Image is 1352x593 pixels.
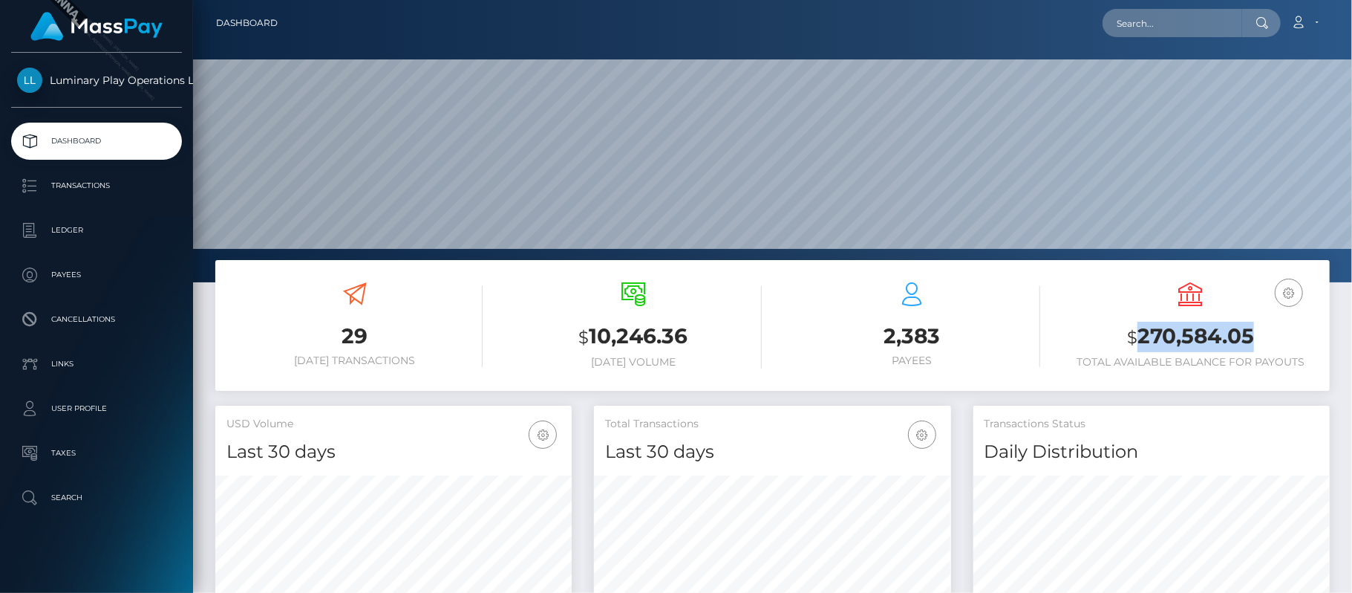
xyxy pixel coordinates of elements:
h3: 10,246.36 [505,322,761,352]
p: Ledger [17,219,176,242]
a: Search [11,479,182,516]
h6: [DATE] Transactions [226,354,483,367]
p: Transactions [17,175,176,197]
img: Luminary Play Operations Limited [17,68,42,93]
small: $ [578,327,589,348]
h3: 270,584.05 [1062,322,1319,352]
h6: [DATE] Volume [505,356,761,369]
h6: Payees [784,354,1040,367]
p: User Profile [17,398,176,420]
p: Links [17,353,176,375]
small: $ [1127,327,1137,348]
a: Ledger [11,212,182,249]
h5: Transactions Status [984,417,1319,432]
h5: USD Volume [226,417,561,432]
h3: 29 [226,322,483,351]
p: Search [17,487,176,509]
a: Dashboard [11,123,182,160]
h4: Last 30 days [226,439,561,465]
a: Taxes [11,435,182,472]
a: User Profile [11,390,182,427]
p: Taxes [17,442,176,464]
input: Search... [1103,9,1242,37]
a: Transactions [11,167,182,204]
h4: Last 30 days [605,439,939,465]
a: Links [11,346,182,383]
h5: Total Transactions [605,417,939,432]
p: Cancellations [17,308,176,331]
h3: 2,383 [784,322,1040,351]
a: Dashboard [216,7,278,39]
a: Cancellations [11,301,182,338]
span: Luminary Play Operations Limited [11,74,182,87]
a: Payees [11,256,182,294]
img: MassPay Logo [30,12,163,41]
h6: Total Available Balance for Payouts [1062,356,1319,369]
p: Payees [17,264,176,286]
p: Dashboard [17,130,176,152]
h4: Daily Distribution [984,439,1319,465]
